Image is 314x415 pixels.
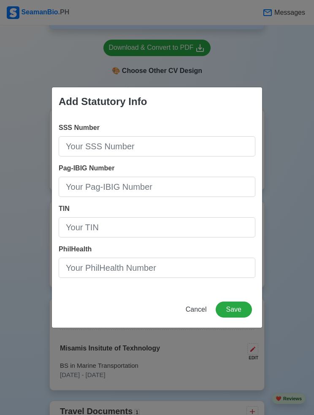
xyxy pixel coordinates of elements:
[59,217,255,237] input: Your TIN
[180,302,212,318] button: Cancel
[59,164,114,172] span: Pag-IBIG Number
[59,136,255,156] input: Your SSS Number
[59,245,92,253] span: PhilHealth
[216,302,252,318] button: Save
[186,306,207,313] span: Cancel
[59,124,100,131] span: SSS Number
[59,177,255,197] input: Your Pag-IBIG Number
[59,205,70,212] span: TIN
[59,258,255,278] input: Your PhilHealth Number
[59,94,147,109] div: Add Statutory Info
